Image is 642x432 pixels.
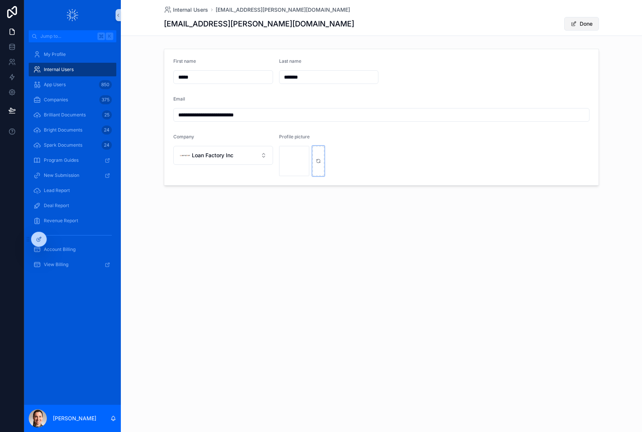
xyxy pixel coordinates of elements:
[44,203,69,209] span: Deal Report
[29,214,116,228] a: Revenue Report
[29,30,116,42] button: Jump to...K
[67,9,78,21] img: App logo
[173,6,208,14] span: Internal Users
[44,142,82,148] span: Spark Documents
[29,258,116,271] a: View Billing
[44,172,79,178] span: New Submission
[99,95,112,104] div: 375
[106,33,113,39] span: K
[279,58,301,64] span: Last name
[102,110,112,119] div: 25
[216,6,350,14] a: [EMAIL_ADDRESS][PERSON_NAME][DOMAIN_NAME]
[29,63,116,76] a: Internal Users
[29,169,116,182] a: New Submission
[29,93,116,107] a: Companies375
[29,78,116,91] a: App Users850
[29,123,116,137] a: Bright Documents24
[44,82,66,88] span: App Users
[24,42,121,281] div: scrollable content
[173,96,185,102] span: Email
[44,112,86,118] span: Brilliant Documents
[192,152,233,159] span: Loan Factory Inc
[44,51,66,57] span: My Profile
[44,218,78,224] span: Revenue Report
[44,97,68,103] span: Companies
[29,48,116,61] a: My Profile
[173,58,196,64] span: First name
[44,127,82,133] span: Bright Documents
[44,246,76,252] span: Account Billing
[164,19,354,29] h1: [EMAIL_ADDRESS][PERSON_NAME][DOMAIN_NAME]
[44,157,79,163] span: Program Guides
[44,67,74,73] span: Internal Users
[29,153,116,167] a: Program Guides
[44,187,70,194] span: Lead Report
[173,146,273,165] button: Select Button
[29,199,116,212] a: Deal Report
[164,6,208,14] a: Internal Users
[29,184,116,197] a: Lead Report
[29,243,116,256] a: Account Billing
[44,262,68,268] span: View Billing
[173,134,194,139] span: Company
[279,134,310,139] span: Profile picture
[40,33,94,39] span: Jump to...
[102,141,112,150] div: 24
[29,138,116,152] a: Spark Documents24
[29,108,116,122] a: Brilliant Documents25
[53,415,96,422] p: [PERSON_NAME]
[102,125,112,135] div: 24
[99,80,112,89] div: 850
[564,17,599,31] button: Done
